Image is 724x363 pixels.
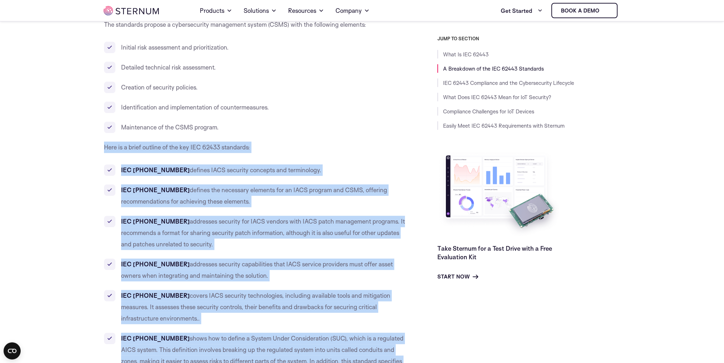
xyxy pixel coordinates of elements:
[443,65,544,72] a: A Breakdown of the IEC 62443 Standards
[104,42,405,53] li: Initial risk assessment and prioritization.
[437,150,562,239] img: Take Sternum for a Test Drive with a Free Evaluation Kit
[288,1,324,21] a: Resources
[443,94,551,101] a: What Does IEC 62443 Mean for IoT Security?
[244,1,277,21] a: Solutions
[104,102,405,113] li: Identification and implementation of countermeasures.
[437,272,478,281] a: Start Now
[602,8,608,14] img: sternum iot
[443,108,534,115] a: Compliance Challenges for IoT Devices
[104,164,405,176] li: defines IACS security concepts and terminology.
[443,51,489,58] a: What Is IEC 62443
[443,80,574,86] a: IEC 62443 Compliance and the Cybersecurity Lifecycle
[501,4,543,18] a: Get Started
[551,3,618,18] a: Book a demo
[104,259,405,281] li: addresses security capabilities that IACS service providers must offer asset owners when integrat...
[104,19,405,30] p: The standards propose a cybersecurity management system (CSMS) with the following elements:
[104,82,405,93] li: Creation of security policies.
[121,292,190,299] strong: IEC [PHONE_NUMBER]
[121,166,190,174] strong: IEC [PHONE_NUMBER]
[335,1,370,21] a: Company
[443,122,564,129] a: Easily Meet IEC 62443 Requirements with Sternum
[104,122,405,133] li: Maintenance of the CSMS program.
[121,218,190,225] strong: IEC [PHONE_NUMBER]
[104,142,405,153] p: Here is a brief outline of the key IEC 62433 standards:
[121,334,190,342] strong: IEC [PHONE_NUMBER]
[104,184,405,207] li: defines the necessary elements for an IACS program and CSMS, offering recommendations for achievi...
[104,290,405,324] li: covers IACS security technologies, including available tools and mitigation measures. It assesses...
[200,1,232,21] a: Products
[104,6,159,15] img: sternum iot
[437,36,620,41] h3: JUMP TO SECTION
[104,62,405,73] li: Detailed technical risk assessment.
[104,216,405,250] li: addresses security for IACS vendors with IACS patch management programs. It recommends a format f...
[121,186,190,194] strong: IEC [PHONE_NUMBER]
[4,342,21,359] button: Open CMP widget
[437,245,552,261] a: Take Sternum for a Test Drive with a Free Evaluation Kit
[121,260,190,268] strong: IEC [PHONE_NUMBER]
